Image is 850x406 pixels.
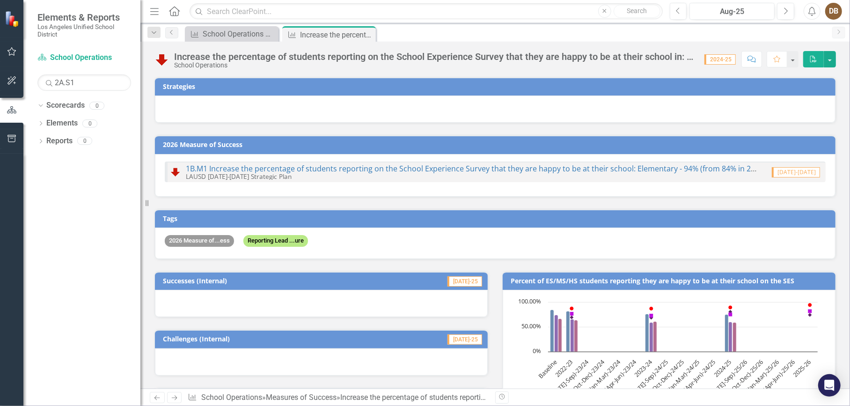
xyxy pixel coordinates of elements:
[46,100,85,111] a: Scorecards
[825,3,842,20] button: DB
[722,358,765,401] text: Q2 (Oct-Dec)-25/26
[791,358,812,379] text: 2025-26
[574,320,578,352] path: 2022-23, 63.4. Actual (HS).
[772,167,820,177] span: [DATE]-[DATE]
[163,83,831,90] h3: Strategies
[163,215,831,222] h3: Tags
[650,323,653,352] path: 2023-24, 58.8. Actual (MS).
[808,303,812,307] path: 2025-26, 94. Target (ES).
[266,393,337,402] a: Measures of Success
[37,74,131,91] input: Search Below...
[186,172,292,181] small: LAUSD [DATE]-[DATE] Strategic Plan
[518,297,541,305] text: 100.00%
[170,166,181,177] img: Off Track
[614,5,660,18] button: Search
[729,313,733,317] path: 2024-25, 75. Target (MS).
[650,314,653,317] path: 2023-24, 72.5. Target (MS).
[163,277,369,284] h3: Successes (Internal)
[46,136,73,147] a: Reports
[570,307,574,310] path: 2022-23, 87. Target (ES).
[653,322,657,352] path: 2023-24, 60.5. Actual (HS).
[163,141,831,148] h3: 2026 Measure of Success
[712,358,733,379] text: 2024-25
[300,29,374,41] div: Increase the percentage of students reporting on the School Experience Survey that they are happy...
[188,392,488,403] div: » »
[174,62,695,69] div: School Operations
[5,11,21,27] img: ClearPoint Strategy
[693,6,771,17] div: Aug-25
[571,319,574,352] path: 2022-23, 66. Actual (MS).
[633,358,654,379] text: 2023-24
[738,358,781,400] text: Q3 (Jan-Mar)-25/26
[729,306,733,310] path: 2024-25, 89. Target (ES).
[82,119,97,127] div: 0
[755,358,797,400] text: Q4 (Apr-Jun)-25/26
[570,312,574,316] path: 2022-23, 76.2. Target (MS).
[174,52,695,62] div: Increase the percentage of students reporting on the School Experience Survey that they are happy...
[89,102,104,110] div: 0
[556,310,812,317] g: Target (MS), series 4 of 6. Line with 17 data points.
[511,277,831,284] h3: Percent of ES/MS/HS students reporting they are happy to be at their school on the SES
[553,358,574,379] text: 2022-23
[201,393,262,402] a: School Operations
[165,235,234,247] span: 2026 Measure of...ess
[37,52,131,63] a: School Operations
[555,302,811,352] g: Actual (MS), series 3 of 6. Bar series with 17 bars.
[77,137,92,145] div: 0
[659,358,701,400] text: Q3 (Jan-Mar)-24/25
[704,54,736,65] span: 2024-25
[808,313,812,317] path: 2025-26, 74. Target (HS).
[37,12,131,23] span: Elements & Reports
[46,118,78,129] a: Elements
[645,314,649,352] path: 2023-24, 75.7. Actual (ES).
[570,316,574,319] path: 2022-23, 69. Target (HS).
[550,310,554,352] path: Baseline, 84.1. Actual (ES).
[729,322,733,352] path: 2024-25, 59.5. Actual (MS).
[203,28,276,40] div: School Operations Measure of Success - Scorecard Report for BS&O EOY Report
[650,307,653,310] path: 2023-24, 86.8. Target (ES).
[447,334,482,345] span: [DATE]-25
[689,3,775,20] button: Aug-25
[729,310,733,314] path: 2024-25, 80.4. Target (HS).
[521,322,541,330] text: 50.00%
[37,23,131,38] small: Los Angeles Unified School District
[190,3,662,20] input: Search ClearPoint...
[643,358,686,401] text: Q2 (Oct-Dec)-24/25
[675,358,718,400] text: Q4 (Apr-Jun)-24/25
[533,347,541,355] text: 0%
[725,315,729,352] path: 2024-25, 74.6. Actual (ES).
[550,302,811,352] g: Actual (ES), series 1 of 6. Bar series with 17 bars.
[163,335,372,342] h3: Challenges (Internal)
[627,7,647,15] span: Search
[579,358,623,401] text: Q3 (Jan-Mar)-23/24
[818,374,841,397] div: Open Intercom Messenger
[187,28,276,40] a: School Operations Measure of Success - Scorecard Report for BS&O EOY Report
[243,235,308,247] span: Reporting Lead ...ure
[447,276,482,287] span: [DATE]-25
[563,358,607,401] text: Q2 (Oct-Dec)-23/24
[154,52,169,67] img: Off Track
[536,358,558,380] text: Baseline
[650,316,653,320] path: 2023-24, 68.4. Target (HS).
[558,319,562,352] path: Baseline, 66.8. Actual (HS).
[733,323,737,352] path: 2024-25, 59.4. Actual (HS).
[566,311,570,352] path: 2022-23, 81.3. Actual (ES).
[596,358,638,400] text: Q4 (Apr-Jun)-23/24
[555,315,558,352] path: Baseline, 73.8. Actual (MS).
[808,310,812,313] path: 2025-26, 81.4. Target (MS).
